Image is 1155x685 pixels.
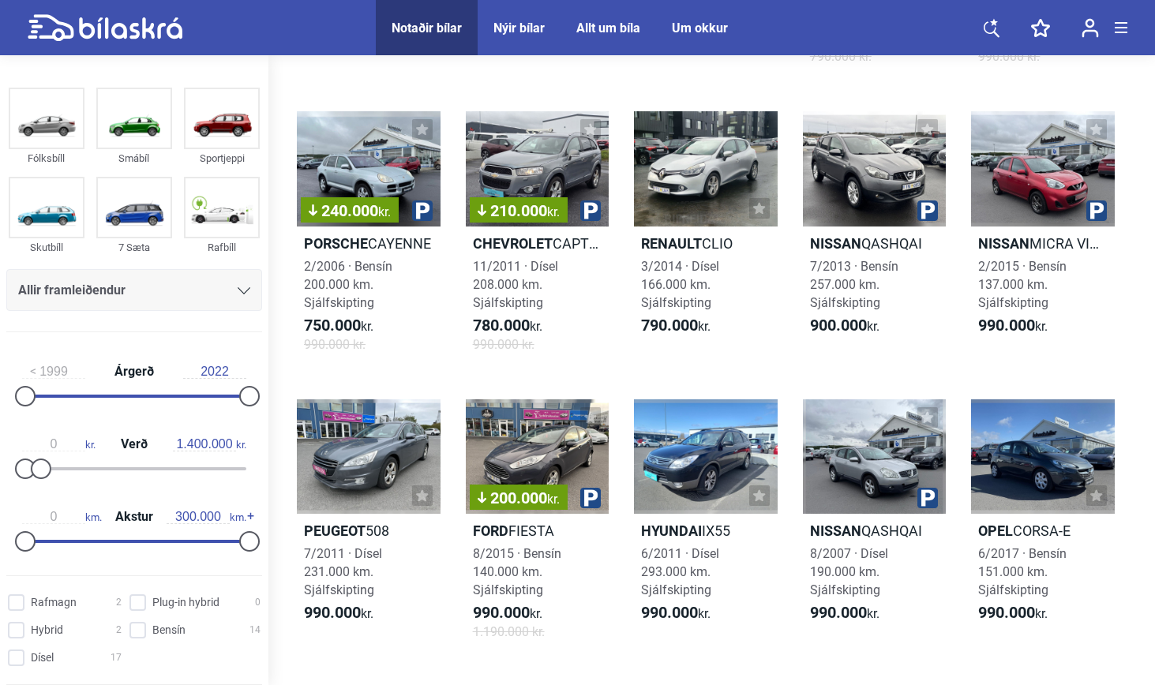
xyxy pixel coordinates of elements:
[634,522,778,540] h2: IX55
[167,510,246,524] span: km.
[31,622,63,638] span: Hybrid
[641,546,719,597] span: 6/2011 · Dísel 293.000 km. Sjálfskipting
[478,490,560,506] span: 200.000
[304,259,392,310] span: 2/2006 · Bensín 200.000 km. Sjálfskipting
[304,522,366,539] b: Peugeot
[810,546,888,597] span: 8/2007 · Dísel 190.000 km. Sjálfskipting
[473,623,545,641] span: 1.190.000 kr.
[116,594,122,611] span: 2
[547,204,560,219] span: kr.
[641,603,698,622] b: 990.000
[803,522,947,540] h2: QASHQAI
[31,594,77,611] span: Rafmagn
[31,649,54,666] span: Dísel
[810,603,867,622] b: 990.000
[547,492,560,507] span: kr.
[378,204,391,219] span: kr.
[473,235,553,252] b: Chevrolet
[810,604,879,623] span: kr.
[96,149,172,167] div: Smábíl
[493,21,545,36] a: Nýir bílar
[634,111,778,367] a: RenaultCLIO3/2014 · Dísel166.000 km. Sjálfskipting790.000kr.
[22,510,102,524] span: km.
[466,234,609,253] h2: CAPTIVA LUX
[18,279,126,301] span: Allir framleiðendur
[152,594,219,611] span: Plug-in hybrid
[466,522,609,540] h2: FIESTA
[152,622,186,638] span: Bensín
[297,522,441,540] h2: 508
[111,365,158,378] span: Árgerð
[978,235,1029,252] b: Nissan
[580,200,601,221] img: parking.png
[304,604,373,623] span: kr.
[978,603,1035,622] b: 990.000
[466,399,609,655] a: 200.000kr.FordFIESTA8/2015 · Bensín140.000 km. Sjálfskipting990.000kr.1.190.000 kr.
[304,603,361,622] b: 990.000
[810,316,867,335] b: 900.000
[473,316,530,335] b: 780.000
[22,437,96,451] span: kr.
[803,234,947,253] h2: QASHQAI
[304,316,361,335] b: 750.000
[971,522,1115,540] h2: CORSA-E
[466,111,609,367] a: 210.000kr.ChevroletCAPTIVA LUX11/2011 · Dísel208.000 km. Sjálfskipting780.000kr.990.000 kr.
[580,488,601,508] img: parking.png
[978,604,1048,623] span: kr.
[473,546,561,597] span: 8/2015 · Bensín 140.000 km. Sjálfskipting
[478,203,560,219] span: 210.000
[641,316,711,335] span: kr.
[297,234,441,253] h2: CAYENNE
[1082,18,1099,38] img: user-login.svg
[412,200,433,221] img: parking.png
[641,259,719,310] span: 3/2014 · Dísel 166.000 km. Sjálfskipting
[255,594,261,611] span: 0
[917,488,938,508] img: parking.png
[672,21,728,36] a: Um okkur
[473,259,558,310] span: 11/2011 · Dísel 208.000 km. Sjálfskipting
[917,200,938,221] img: parking.png
[971,234,1115,253] h2: MICRA VISIA SJÁLFSK
[1086,200,1107,221] img: parking.png
[9,238,84,256] div: Skutbíll
[473,335,534,354] span: 990.000 kr.
[184,149,260,167] div: Sportjeppi
[810,235,861,252] b: Nissan
[96,238,172,256] div: 7 Sæta
[9,149,84,167] div: Fólksbíll
[803,399,947,655] a: NissanQASHQAI8/2007 · Dísel190.000 km. Sjálfskipting990.000kr.
[803,111,947,367] a: NissanQASHQAI7/2013 · Bensín257.000 km. Sjálfskipting900.000kr.
[473,522,508,539] b: Ford
[116,622,122,638] span: 2
[971,399,1115,655] a: OpelCORSA-E6/2017 · Bensín151.000 km. Sjálfskipting990.000kr.
[978,522,1013,539] b: Opel
[473,316,542,335] span: kr.
[576,21,640,36] a: Allt um bíla
[392,21,462,36] a: Notaðir bílar
[634,399,778,655] a: HyundaiIX556/2011 · Dísel293.000 km. Sjálfskipting990.000kr.
[297,111,441,367] a: 240.000kr.PorscheCAYENNE2/2006 · Bensín200.000 km. Sjálfskipting750.000kr.990.000 kr.
[971,111,1115,367] a: NissanMICRA VISIA SJÁLFSK2/2015 · Bensín137.000 km. Sjálfskipting990.000kr.
[473,604,542,623] span: kr.
[978,47,1040,66] span: 990.000 kr.
[111,511,157,523] span: Akstur
[978,316,1035,335] b: 990.000
[117,438,152,451] span: Verð
[173,437,246,451] span: kr.
[810,522,861,539] b: Nissan
[304,335,366,354] span: 990.000 kr.
[304,235,368,252] b: Porsche
[309,203,391,219] span: 240.000
[297,399,441,655] a: Peugeot5087/2011 · Dísel231.000 km. Sjálfskipting990.000kr.
[641,316,698,335] b: 790.000
[978,316,1048,335] span: kr.
[634,234,778,253] h2: CLIO
[473,603,530,622] b: 990.000
[641,522,702,539] b: Hyundai
[978,546,1067,597] span: 6/2017 · Bensín 151.000 km. Sjálfskipting
[111,649,122,666] span: 17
